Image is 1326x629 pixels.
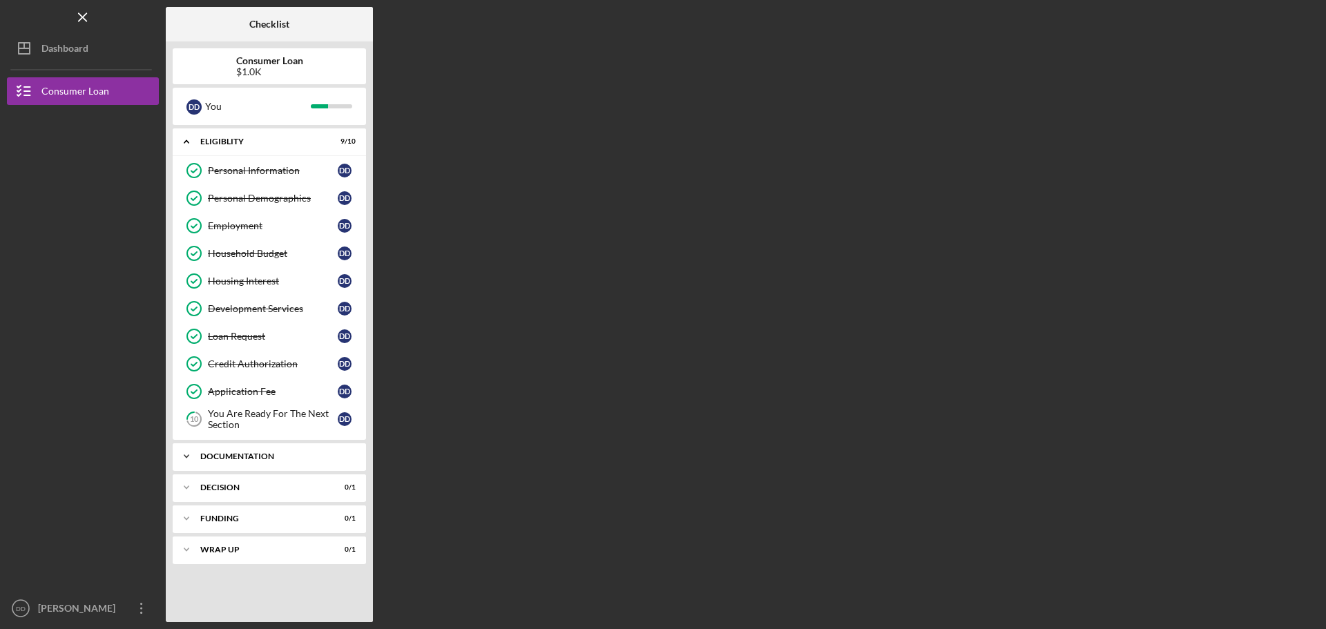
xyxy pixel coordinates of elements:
div: D D [338,329,352,343]
a: Personal InformationDD [180,157,359,184]
div: You [205,95,311,118]
div: Funding [200,514,321,523]
a: Loan RequestDD [180,322,359,350]
div: Personal Demographics [208,193,338,204]
div: Eligiblity [200,137,321,146]
b: Checklist [249,19,289,30]
a: Household BudgetDD [180,240,359,267]
div: D D [338,219,352,233]
a: Application FeeDD [180,378,359,405]
div: 0 / 1 [331,545,356,554]
div: Credit Authorization [208,358,338,369]
b: Consumer Loan [236,55,303,66]
a: Housing InterestDD [180,267,359,295]
a: Personal DemographicsDD [180,184,359,212]
div: You Are Ready For The Next Section [208,408,338,430]
div: D D [338,412,352,426]
div: D D [338,357,352,371]
div: 0 / 1 [331,514,356,523]
text: DD [16,605,26,612]
button: DD[PERSON_NAME] [7,594,159,622]
div: D D [338,191,352,205]
div: Application Fee [208,386,338,397]
div: Dashboard [41,35,88,66]
div: 9 / 10 [331,137,356,146]
a: Development ServicesDD [180,295,359,322]
div: Decision [200,483,321,492]
div: Documentation [200,452,349,461]
div: Employment [208,220,338,231]
div: $1.0K [236,66,303,77]
div: D D [338,274,352,288]
div: Personal Information [208,165,338,176]
button: Dashboard [7,35,159,62]
div: 0 / 1 [331,483,356,492]
div: [PERSON_NAME] [35,594,124,626]
div: Household Budget [208,248,338,259]
button: Consumer Loan [7,77,159,105]
div: D D [338,164,352,177]
div: Consumer Loan [41,77,109,108]
div: D D [338,302,352,316]
tspan: 10 [190,415,199,424]
a: 10You Are Ready For The Next SectionDD [180,405,359,433]
div: Loan Request [208,331,338,342]
div: Development Services [208,303,338,314]
a: EmploymentDD [180,212,359,240]
div: D D [338,246,352,260]
div: Housing Interest [208,275,338,287]
div: Wrap up [200,545,321,554]
div: D D [338,385,352,398]
div: D D [186,99,202,115]
a: Credit AuthorizationDD [180,350,359,378]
